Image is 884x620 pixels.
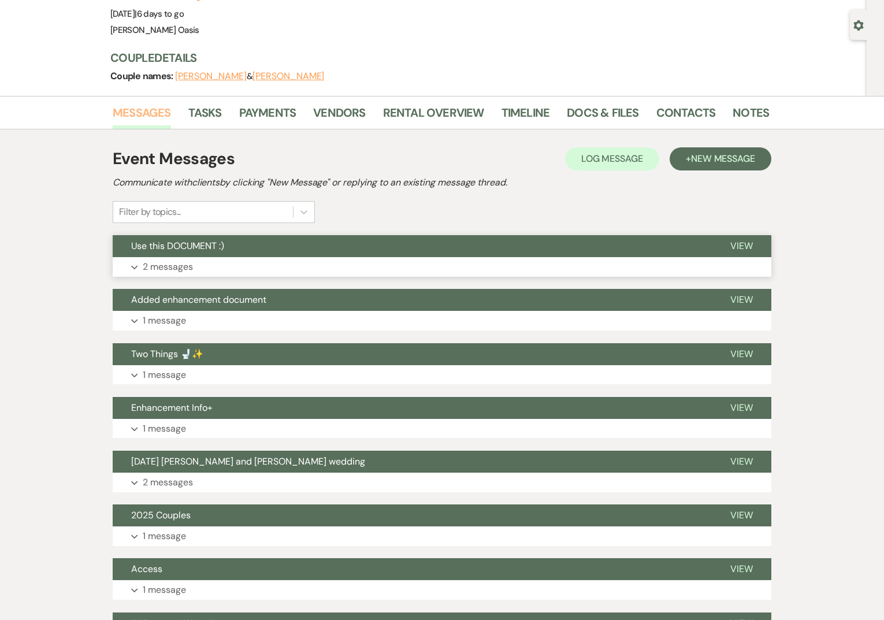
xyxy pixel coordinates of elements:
button: Access [113,558,712,580]
h3: Couple Details [110,50,757,66]
button: 1 message [113,311,771,331]
button: 1 message [113,365,771,385]
button: 2025 Couples [113,504,712,526]
a: Contacts [656,103,716,129]
span: Access [131,563,162,575]
span: View [730,402,753,414]
span: Log Message [581,153,643,165]
button: View [712,397,771,419]
button: 1 message [113,580,771,600]
span: View [730,509,753,521]
p: 2 messages [143,259,193,274]
a: Notes [733,103,769,129]
button: Log Message [565,147,659,170]
span: Added enhancement document [131,294,266,306]
a: Messages [113,103,171,129]
span: & [175,70,324,82]
button: [DATE] [PERSON_NAME] and [PERSON_NAME] wedding [113,451,712,473]
button: View [712,289,771,311]
span: View [730,240,753,252]
span: Enhancement Info+ [131,402,213,414]
a: Rental Overview [383,103,484,129]
button: 2 messages [113,473,771,492]
button: View [712,504,771,526]
span: View [730,348,753,360]
button: Use this DOCUMENT :) [113,235,712,257]
button: 1 message [113,419,771,439]
p: 1 message [143,421,186,436]
button: [PERSON_NAME] [252,72,324,81]
span: Two Things 🚽✨ [131,348,203,360]
p: 1 message [143,313,186,328]
button: Added enhancement document [113,289,712,311]
button: Two Things 🚽✨ [113,343,712,365]
button: Open lead details [853,19,864,30]
span: Use this DOCUMENT :) [131,240,224,252]
span: [DATE] [PERSON_NAME] and [PERSON_NAME] wedding [131,455,365,467]
span: | [135,8,184,20]
button: +New Message [670,147,771,170]
h2: Communicate with clients by clicking "New Message" or replying to an existing message thread. [113,176,771,190]
p: 1 message [143,367,186,383]
span: View [730,563,753,575]
a: Docs & Files [567,103,638,129]
div: Filter by topics... [119,205,181,219]
button: View [712,451,771,473]
button: View [712,558,771,580]
button: View [712,343,771,365]
span: 6 days to go [137,8,184,20]
span: [DATE] [110,8,184,20]
button: View [712,235,771,257]
p: 1 message [143,582,186,597]
a: Payments [239,103,296,129]
a: Tasks [188,103,222,129]
span: [PERSON_NAME] Oasis [110,24,199,36]
button: [PERSON_NAME] [175,72,247,81]
span: Couple names: [110,70,175,82]
button: 1 message [113,526,771,546]
span: View [730,455,753,467]
span: View [730,294,753,306]
a: Timeline [502,103,550,129]
button: Enhancement Info+ [113,397,712,419]
span: 2025 Couples [131,509,191,521]
p: 2 messages [143,475,193,490]
p: 1 message [143,529,186,544]
span: New Message [691,153,755,165]
h1: Event Messages [113,147,235,171]
a: Vendors [313,103,365,129]
button: 2 messages [113,257,771,277]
